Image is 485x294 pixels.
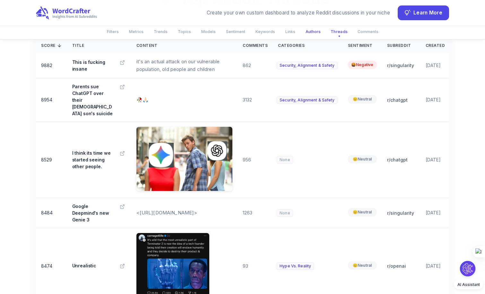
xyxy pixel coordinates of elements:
[277,62,337,69] span: security, alignment & safety
[72,262,96,269] p: Unrealistic
[252,26,279,37] button: Keywords
[41,43,62,48] div: Score
[136,96,233,104] p: 🥀🙏🏻
[387,156,415,163] p: r/ chatgpt
[457,282,480,287] span: AI Assistant
[277,96,337,104] span: security, alignment & safety
[72,59,113,72] p: This is fucking insane
[207,9,390,17] div: Create your own custom dashboard to analyze Reddit discussions in your niche
[72,44,126,48] div: Title
[348,208,377,217] span: 😐 Neutral
[277,156,293,164] span: none
[174,26,195,37] button: Topics
[277,262,314,270] span: hype vs. reality
[420,53,450,78] td: [DATE]
[387,44,415,48] div: Subreddit
[238,78,273,122] td: 3132
[277,209,293,217] span: none
[125,26,147,37] button: Metrics
[387,97,415,103] p: r/ chatgpt
[348,61,377,69] span: 🤬 Negative
[136,209,233,217] p: <[URL][DOMAIN_NAME]>
[36,198,67,228] td: 8484
[426,44,445,48] div: Created
[238,53,273,78] td: 862
[343,38,382,53] th: Sort by first sentiment value
[136,44,233,48] div: Content
[420,198,450,228] td: [DATE]
[420,122,450,198] td: [DATE]
[326,26,352,37] button: Threads
[36,53,67,78] td: 9882
[348,44,377,48] div: Sentiment
[348,95,377,104] span: 😐 Neutral
[348,261,377,270] span: 😐 Neutral
[197,26,220,37] button: Models
[150,26,171,37] button: Trends
[278,44,337,48] div: Categories
[72,150,113,170] p: I think its time we started seeing other people.
[72,83,113,117] p: Parents sue ChatGPT over their [DEMOGRAPHIC_DATA] son's suicide
[420,78,450,122] td: [DATE]
[36,122,67,198] td: 8529
[387,62,415,69] p: r/ singularity
[302,26,325,37] button: Authors
[36,78,67,122] td: 8954
[281,26,299,37] button: Links
[243,44,268,48] div: Comments
[398,5,449,20] button: Learn More
[238,122,273,198] td: 956
[103,26,123,37] button: Filters
[222,26,249,37] button: Sentiment
[354,26,382,37] button: Comments
[413,9,442,17] span: Learn More
[136,58,233,73] p: it's an actual attack on our vulnerable population, old people and children
[387,210,415,216] p: r/ singularity
[238,198,273,228] td: 1263
[72,203,113,223] p: Google Deepmind's new Genie 3
[348,155,377,164] span: 😐 Neutral
[387,263,415,269] p: r/ openai
[136,127,233,191] img: Reddit post content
